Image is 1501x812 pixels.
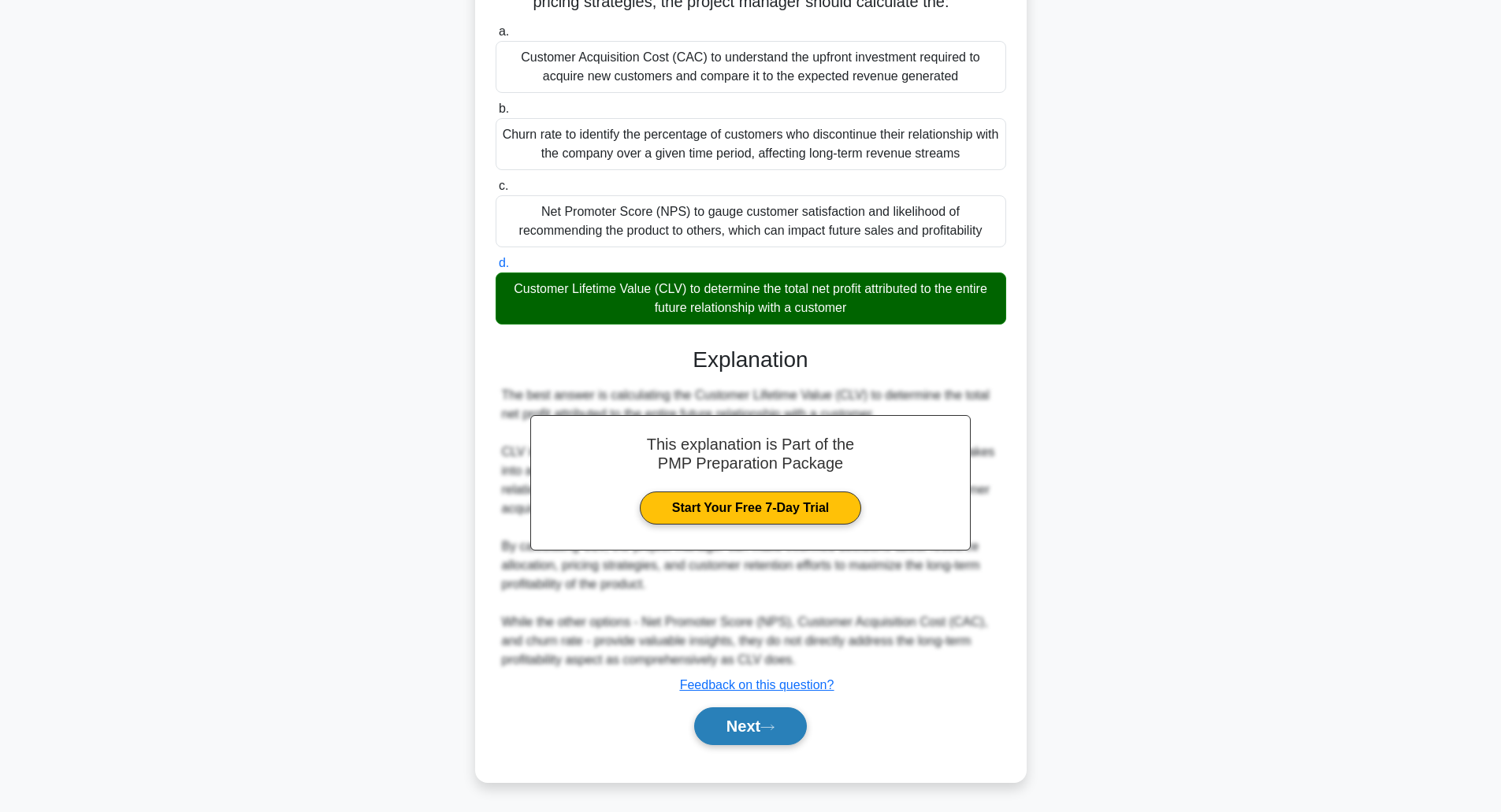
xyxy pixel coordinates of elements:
[496,118,1006,170] div: Churn rate to identify the percentage of customers who discontinue their relationship with the co...
[502,386,1000,669] div: The best answer is calculating the Customer Lifetime Value (CLV) to determine the total net profi...
[496,195,1006,247] div: Net Promoter Score (NPS) to gauge customer satisfaction and likelihood of recommending the produc...
[640,491,861,525] a: Start Your Free 7-Day Trial
[680,678,834,691] a: Feedback on this question?
[499,179,508,192] span: c.
[505,347,997,373] h3: Explanation
[496,41,1006,93] div: Customer Acquisition Cost (CAC) to understand the upfront investment required to acquire new cust...
[499,256,509,269] span: d.
[499,24,509,38] span: a.
[496,273,1006,324] div: Customer Lifetime Value (CLV) to determine the total net profit attributed to the entire future r...
[694,707,807,745] button: Next
[499,102,509,115] span: b.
